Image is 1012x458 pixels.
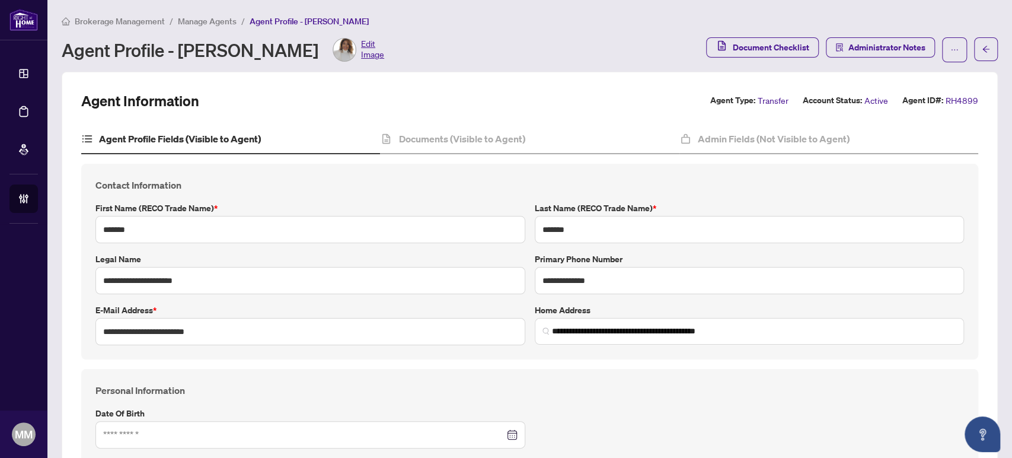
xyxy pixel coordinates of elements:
[902,94,943,107] label: Agent ID#:
[946,94,978,107] span: RH4899
[62,38,384,62] div: Agent Profile - [PERSON_NAME]
[535,304,965,317] label: Home Address
[95,407,525,420] label: Date of Birth
[250,16,369,27] span: Agent Profile - [PERSON_NAME]
[710,94,755,107] label: Agent Type:
[95,383,964,397] h4: Personal Information
[95,178,964,192] h4: Contact Information
[982,45,990,53] span: arrow-left
[758,94,788,107] span: Transfer
[950,46,959,54] span: ellipsis
[535,253,965,266] label: Primary Phone Number
[803,94,862,107] label: Account Status:
[965,416,1000,452] button: Open asap
[99,132,261,146] h4: Agent Profile Fields (Visible to Agent)
[535,202,965,215] label: Last Name (RECO Trade Name)
[95,202,525,215] label: First Name (RECO Trade Name)
[333,39,356,61] img: Profile Icon
[542,327,550,335] img: search_icon
[864,94,888,107] span: Active
[361,38,384,62] span: Edit Image
[826,37,935,58] button: Administrator Notes
[95,253,525,266] label: Legal Name
[698,132,850,146] h4: Admin Fields (Not Visible to Agent)
[15,426,33,443] span: MM
[9,9,38,31] img: logo
[241,14,245,28] li: /
[733,38,809,57] span: Document Checklist
[62,17,70,26] span: home
[848,38,925,57] span: Administrator Notes
[81,91,199,110] h2: Agent Information
[706,37,819,58] button: Document Checklist
[178,16,237,27] span: Manage Agents
[835,43,844,52] span: solution
[95,304,525,317] label: E-mail Address
[75,16,165,27] span: Brokerage Management
[170,14,173,28] li: /
[399,132,525,146] h4: Documents (Visible to Agent)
